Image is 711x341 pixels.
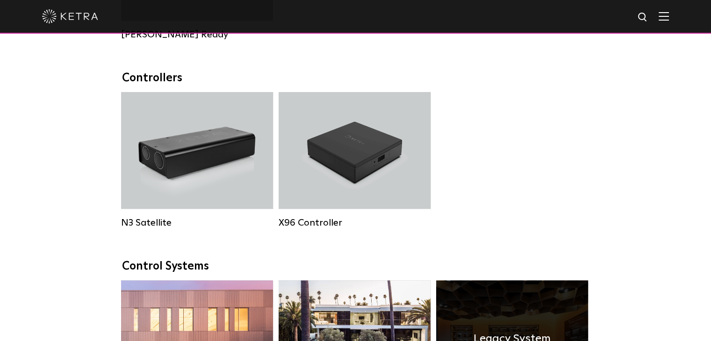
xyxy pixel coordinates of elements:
a: X96 Controller X96 Controller [279,92,431,228]
a: N3 Satellite N3 Satellite [121,92,273,228]
div: Control Systems [122,260,589,273]
div: N3 Satellite [121,217,273,228]
div: Controllers [122,71,589,85]
img: ketra-logo-2019-white [42,9,98,23]
div: X96 Controller [279,217,431,228]
img: search icon [637,12,649,23]
div: [PERSON_NAME] Ready [121,29,273,40]
img: Hamburger%20Nav.svg [659,12,669,21]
